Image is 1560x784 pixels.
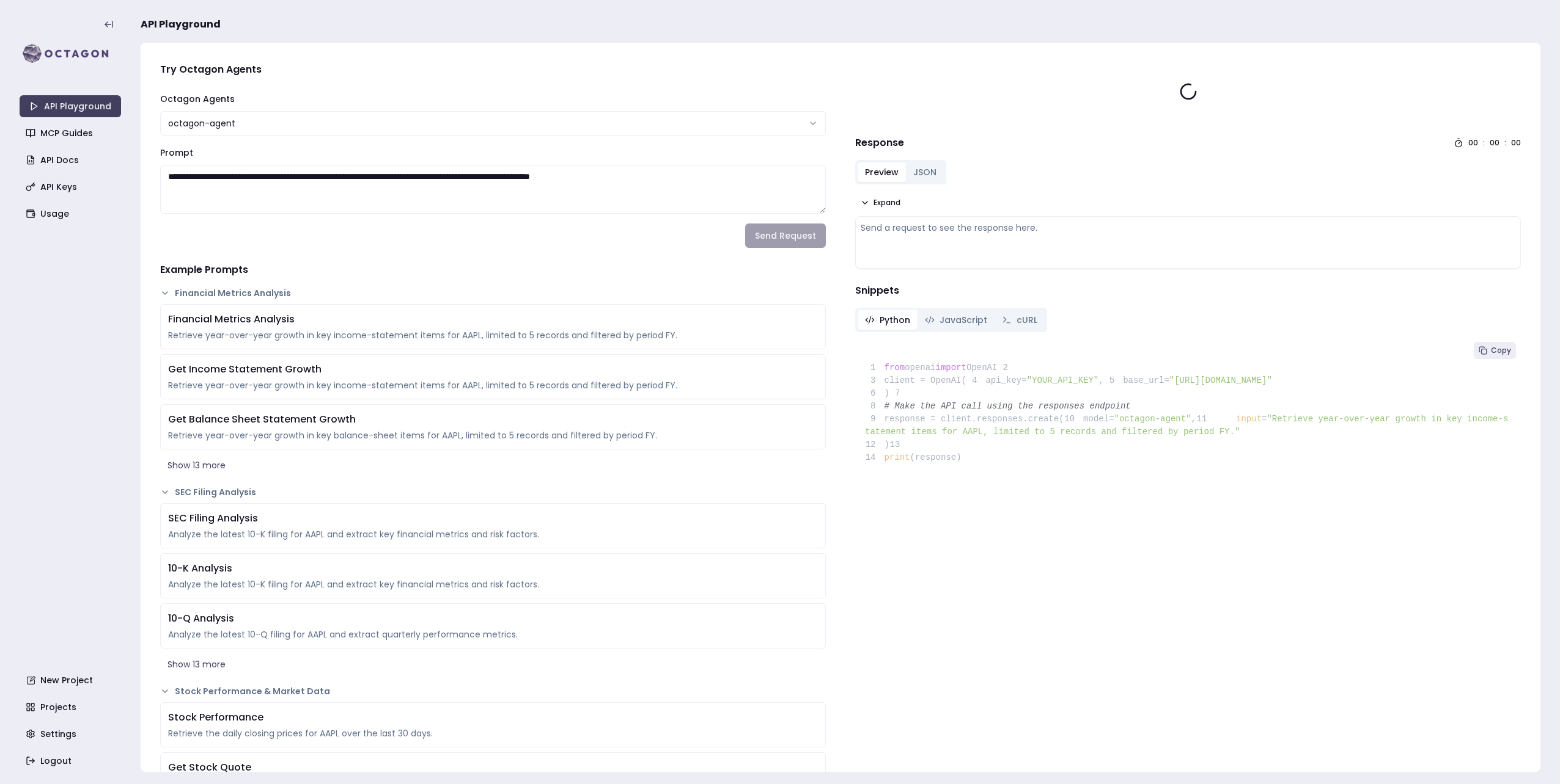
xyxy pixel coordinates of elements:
button: Financial Metrics Analysis [160,287,826,299]
button: Preview [858,162,906,182]
a: API Keys [21,176,122,198]
span: 11 [1196,413,1216,426]
span: 14 [865,451,885,464]
span: 1 [865,361,885,374]
span: model= [1083,414,1114,424]
h4: Example Prompts [160,263,826,277]
span: Python [880,314,910,326]
span: ) [865,440,889,449]
span: "octagon-agent" [1114,414,1191,424]
span: client = OpenAI( [865,376,966,385]
h4: Snippets [855,283,1521,298]
button: SEC Filing Analysis [160,486,826,498]
span: 6 [865,387,885,400]
div: Send a request to see the response here. [861,222,1515,234]
div: Analyze the latest 10-K filing for AAPL and extract key financial metrics and risk factors. [168,578,818,590]
div: 00 [1468,138,1478,148]
a: Projects [21,696,122,718]
div: Retrieve year-over-year growth in key income-statement items for AAPL, limited to 5 records and f... [168,329,818,341]
span: cURL [1017,314,1037,326]
img: logo-rect-yK7x_WSZ.svg [20,42,121,66]
button: JSON [906,162,944,182]
div: 00 [1511,138,1521,148]
div: Get Income Statement Growth [168,362,818,377]
span: 4 [966,374,986,387]
div: Analyze the latest 10-K filing for AAPL and extract key financial metrics and risk factors. [168,528,818,540]
h4: Response [855,136,904,150]
span: print [885,452,910,462]
a: Usage [21,203,122,225]
span: # Make the API call using the responses endpoint [885,401,1131,411]
div: Retrieve year-over-year growth in key balance-sheet items for AAPL, limited to 5 records and filt... [168,429,818,441]
span: (response) [910,452,962,462]
div: 10-Q Analysis [168,611,818,626]
a: API Playground [20,95,121,117]
div: SEC Filing Analysis [168,511,818,526]
span: "[URL][DOMAIN_NAME]" [1169,376,1272,385]
button: Expand [855,194,905,211]
a: API Docs [21,149,122,171]
div: Get Stock Quote [168,760,818,775]
span: openai [905,363,935,372]
span: api_key= [985,376,1026,385]
span: input [1236,414,1262,424]
span: "YOUR_API_KEY" [1027,376,1099,385]
span: = [1262,414,1267,424]
div: 00 [1490,138,1499,148]
span: 8 [865,400,885,413]
div: : [1483,138,1485,148]
button: Copy [1474,342,1516,359]
span: Copy [1491,346,1511,355]
span: response = client.responses.create( [865,414,1064,424]
button: Stock Performance & Market Data [160,685,826,697]
span: 13 [889,438,909,451]
span: 5 [1104,374,1124,387]
span: base_url= [1123,376,1169,385]
span: 9 [865,413,885,426]
span: 3 [865,374,885,387]
button: Show 13 more [160,454,826,476]
a: Settings [21,723,122,745]
span: 10 [1064,413,1084,426]
span: 2 [997,361,1017,374]
label: Prompt [160,147,193,159]
span: , [1098,376,1103,385]
h4: Try Octagon Agents [160,62,826,77]
span: from [885,363,905,372]
span: ) [865,388,889,398]
a: MCP Guides [21,122,122,144]
a: Logout [21,750,122,772]
div: Stock Performance [168,710,818,725]
label: Octagon Agents [160,93,235,105]
div: Retrieve year-over-year growth in key income-statement items for AAPL, limited to 5 records and f... [168,379,818,391]
div: Analyze the latest 10-Q filing for AAPL and extract quarterly performance metrics. [168,628,818,641]
span: 12 [865,438,885,451]
span: API Playground [141,17,221,32]
span: , [1191,414,1196,424]
span: import [936,363,966,372]
span: OpenAI [966,363,997,372]
span: JavaScript [940,314,987,326]
div: Get Balance Sheet Statement Growth [168,412,818,427]
div: Retrieve the daily closing prices for AAPL over the last 30 days. [168,727,818,739]
span: Expand [874,198,900,208]
button: Show 13 more [160,653,826,675]
div: 10-K Analysis [168,561,818,576]
span: 7 [889,387,909,400]
div: Financial Metrics Analysis [168,312,818,327]
a: New Project [21,669,122,691]
div: : [1504,138,1506,148]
